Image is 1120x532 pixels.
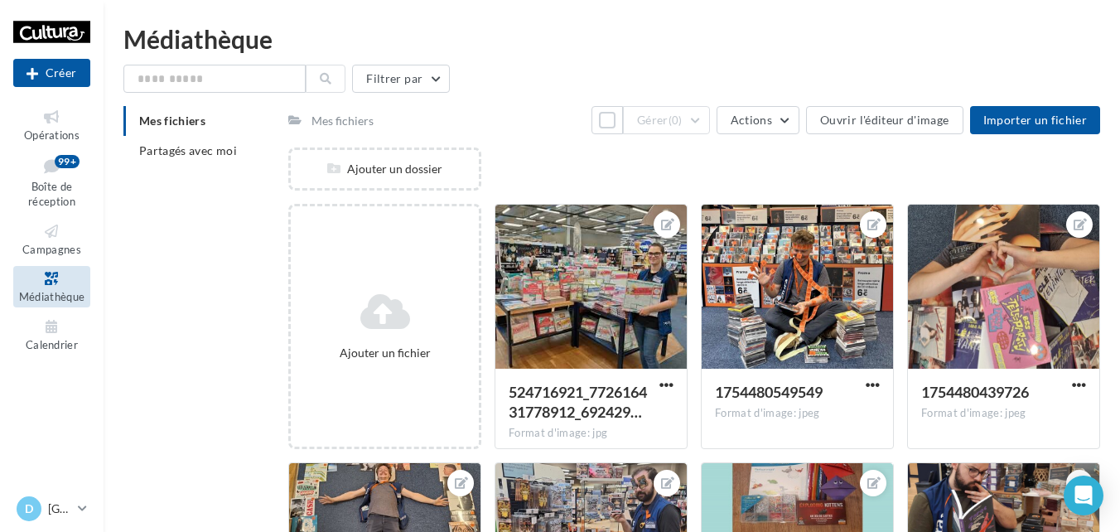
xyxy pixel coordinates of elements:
[13,314,90,355] a: Calendrier
[139,143,237,157] span: Partagés avec moi
[291,161,479,177] div: Ajouter un dossier
[921,383,1029,401] span: 1754480439726
[48,501,71,517] p: [GEOGRAPHIC_DATA]
[717,106,799,134] button: Actions
[13,152,90,212] a: Boîte de réception99+
[715,406,880,421] div: Format d'image: jpeg
[13,59,90,87] div: Nouvelle campagne
[509,383,647,421] span: 524716921_772616431778912_6924298301335758972_n
[26,338,78,351] span: Calendrier
[983,113,1088,127] span: Importer un fichier
[1064,476,1103,515] div: Open Intercom Messenger
[806,106,963,134] button: Ouvrir l'éditeur d'image
[509,426,673,441] div: Format d'image: jpg
[13,493,90,525] a: D [GEOGRAPHIC_DATA]
[623,106,710,134] button: Gérer(0)
[13,219,90,259] a: Campagnes
[352,65,450,93] button: Filtrer par
[669,114,683,127] span: (0)
[297,345,472,361] div: Ajouter un fichier
[28,180,75,209] span: Boîte de réception
[13,266,90,307] a: Médiathèque
[24,128,80,142] span: Opérations
[715,383,823,401] span: 1754480549549
[123,27,1100,51] div: Médiathèque
[19,290,85,303] span: Médiathèque
[55,155,80,168] div: 99+
[25,501,33,517] span: D
[970,106,1101,134] button: Importer un fichier
[921,406,1086,421] div: Format d'image: jpeg
[139,114,205,128] span: Mes fichiers
[731,113,772,127] span: Actions
[311,113,374,129] div: Mes fichiers
[13,59,90,87] button: Créer
[22,243,81,256] span: Campagnes
[13,104,90,145] a: Opérations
